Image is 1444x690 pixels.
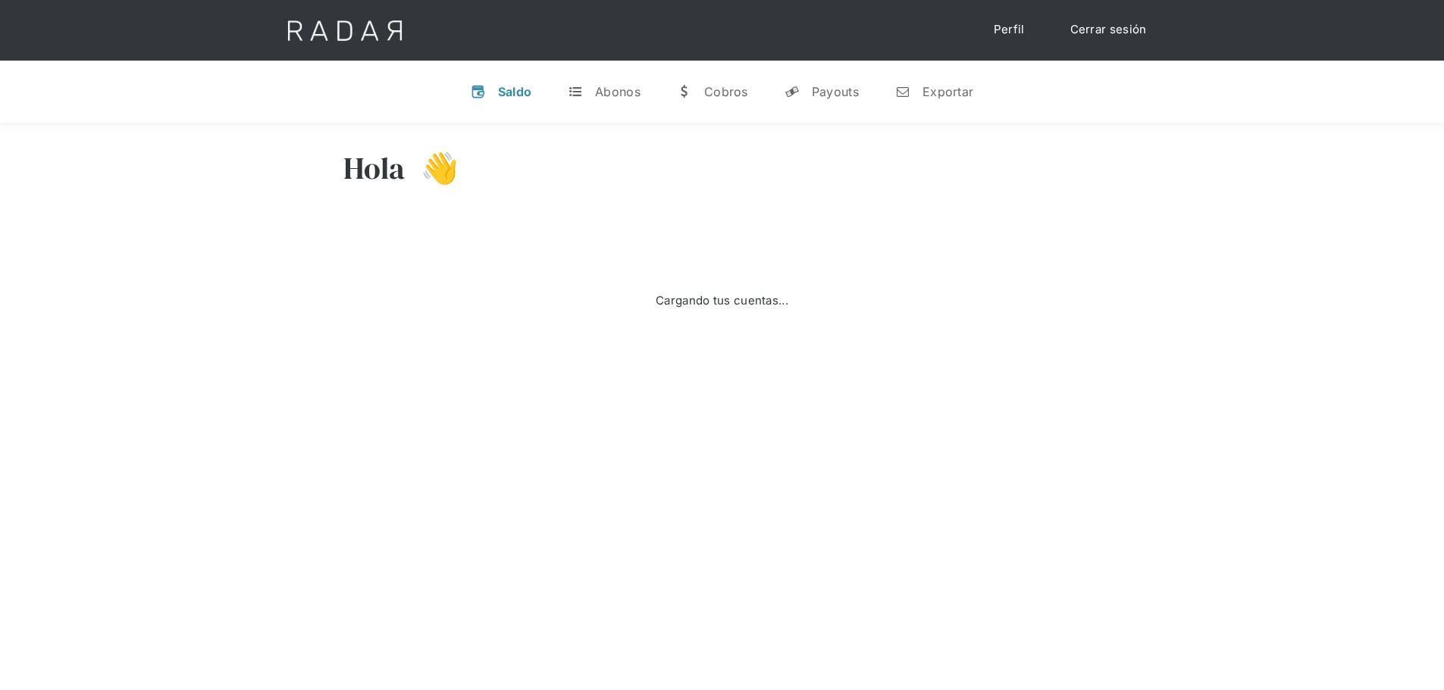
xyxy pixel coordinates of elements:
div: Abonos [595,84,641,99]
div: Cobros [704,84,748,99]
h3: Hola [343,149,406,187]
div: v [471,84,486,99]
a: Perfil [979,15,1040,45]
div: Cargando tus cuentas... [656,292,788,310]
div: t [568,84,583,99]
div: Payouts [812,84,859,99]
div: w [677,84,692,99]
div: Exportar [922,84,973,99]
div: y [785,84,800,99]
h3: 👋 [406,149,459,187]
div: Saldo [498,84,532,99]
a: Cerrar sesión [1055,15,1162,45]
div: n [895,84,910,99]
